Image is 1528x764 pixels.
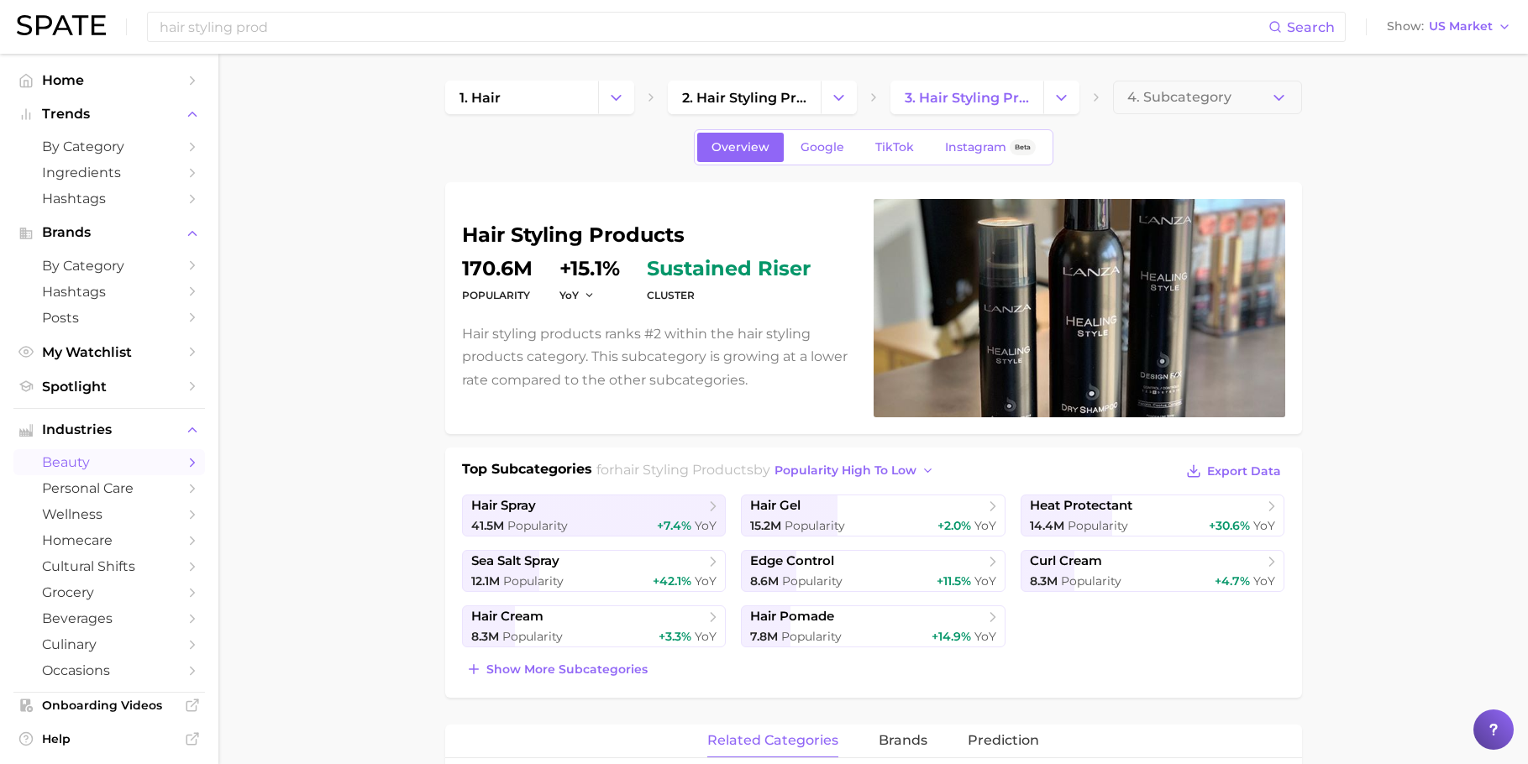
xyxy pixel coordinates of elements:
span: Popularity [502,629,563,644]
span: Popularity [1068,518,1128,533]
img: SPATE [17,15,106,35]
a: grocery [13,579,205,605]
a: Ingredients [13,160,205,186]
span: curl cream [1030,553,1102,569]
a: InstagramBeta [931,133,1050,162]
span: beverages [42,610,176,626]
span: 14.4m [1030,518,1064,533]
span: Hashtags [42,284,176,300]
a: Onboarding Videos [13,693,205,718]
a: Hashtags [13,279,205,305]
span: hair cream [471,609,543,625]
span: 3. hair styling products [905,90,1029,106]
span: 8.3m [471,629,499,644]
span: homecare [42,532,176,548]
span: Posts [42,310,176,326]
button: Trends [13,102,205,127]
span: hair spray [471,498,536,514]
span: Industries [42,422,176,437]
button: Change Category [1043,81,1079,114]
span: 1. hair [459,90,501,106]
span: sea salt spray [471,553,559,569]
a: 1. hair [445,81,598,114]
a: My Watchlist [13,339,205,365]
span: brands [879,733,927,748]
span: hair pomade [750,609,834,625]
button: Change Category [821,81,857,114]
a: Google [786,133,859,162]
button: 4. Subcategory [1113,81,1302,114]
span: personal care [42,480,176,496]
span: 4. Subcategory [1127,90,1231,105]
span: TikTok [875,140,914,154]
a: sea salt spray12.1m Popularity+42.1% YoY [462,550,727,592]
span: Help [42,731,176,746]
a: Overview [697,133,784,162]
a: TikTok [861,133,928,162]
span: +11.5% [937,573,971,589]
span: YoY [1253,518,1275,533]
a: hair spray41.5m Popularity+7.4% YoY [462,495,727,536]
dd: 170.6m [462,259,533,279]
span: by Category [42,258,176,274]
span: 7.8m [750,629,778,644]
span: Home [42,72,176,88]
span: culinary [42,636,176,652]
span: +42.1% [653,573,691,589]
span: +30.6% [1209,518,1250,533]
span: 2. hair styling products [682,90,806,106]
h1: Top Subcategories [462,459,592,484]
span: Popularity [785,518,845,533]
span: YoY [695,629,717,644]
span: Hashtags [42,191,176,207]
span: grocery [42,584,176,600]
span: beauty [42,454,176,470]
button: Show more subcategories [462,657,652,681]
span: YoY [695,518,717,533]
a: occasions [13,657,205,683]
span: 12.1m [471,573,500,589]
a: beverages [13,605,205,631]
input: Search here for a brand, industry, or ingredient [158,13,1268,41]
span: Popularity [503,573,564,589]
span: cultural shifts [42,558,176,574]
a: Home [13,67,205,93]
span: hair gel [750,498,801,514]
span: edge control [750,553,834,569]
span: YoY [1253,573,1275,589]
span: YoY [695,573,717,589]
a: by Category [13,133,205,160]
span: US Market [1429,22,1493,31]
span: Google [801,140,844,154]
span: Beta [1015,140,1031,154]
a: Spotlight [13,374,205,400]
button: YoY [559,288,596,302]
button: popularity high to low [770,459,939,482]
a: personal care [13,475,205,501]
span: Trends [42,107,176,122]
span: Spotlight [42,379,176,395]
span: 8.3m [1030,573,1058,589]
span: Overview [711,140,769,154]
span: +4.7% [1215,573,1250,589]
a: hair cream8.3m Popularity+3.3% YoY [462,605,727,647]
span: wellness [42,506,176,522]
span: Popularity [781,629,842,644]
a: wellness [13,501,205,527]
span: YoY [974,573,996,589]
span: heat protectant [1030,498,1132,514]
span: Popularity [1061,573,1121,589]
span: My Watchlist [42,344,176,360]
span: YoY [559,288,579,302]
a: homecare [13,527,205,553]
span: Prediction [968,733,1039,748]
a: 2. hair styling products [668,81,821,114]
a: curl cream8.3m Popularity+4.7% YoY [1021,550,1285,592]
button: Industries [13,417,205,442]
a: culinary [13,631,205,657]
a: 3. hair styling products [890,81,1043,114]
span: popularity high to low [775,463,916,478]
button: Export Data [1182,459,1284,483]
span: hair styling products [614,462,753,478]
a: Posts [13,305,205,331]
